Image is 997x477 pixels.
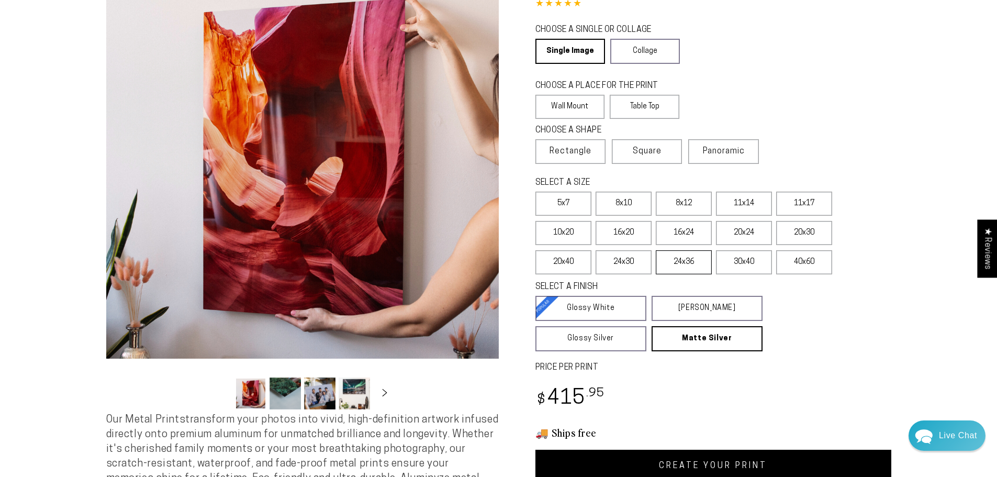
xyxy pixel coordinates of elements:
label: 24x30 [596,250,652,274]
span: Square [633,145,662,158]
label: 24x36 [656,250,712,274]
legend: SELECT A SIZE [535,177,745,189]
legend: CHOOSE A SHAPE [535,125,671,137]
label: 11x14 [716,192,772,216]
div: Contact Us Directly [939,420,977,451]
button: Load image 1 in gallery view [235,378,266,409]
sup: .95 [586,387,605,400]
label: 8x10 [596,192,652,216]
a: [PERSON_NAME] [652,296,763,321]
label: 11x17 [776,192,832,216]
label: 20x40 [535,250,591,274]
label: 20x24 [716,221,772,245]
legend: CHOOSE A SINGLE OR COLLAGE [535,24,670,36]
label: 10x20 [535,221,591,245]
label: 16x24 [656,221,712,245]
label: 8x12 [656,192,712,216]
label: 5x7 [535,192,591,216]
span: $ [537,393,546,407]
a: Single Image [535,39,605,64]
span: Rectangle [550,145,591,158]
label: 16x20 [596,221,652,245]
button: Load image 3 in gallery view [304,378,335,409]
label: Wall Mount [535,95,605,119]
label: Table Top [610,95,679,119]
bdi: 415 [535,389,605,409]
legend: CHOOSE A PLACE FOR THE PRINT [535,80,670,92]
a: Collage [610,39,680,64]
a: Glossy White [535,296,646,321]
button: Slide right [373,382,396,405]
h3: 🚚 Ships free [535,426,891,439]
label: PRICE PER PRINT [535,362,891,374]
label: 20x30 [776,221,832,245]
button: Slide left [209,382,232,405]
button: Load image 2 in gallery view [270,378,301,409]
span: Panoramic [703,147,745,156]
div: Click to open Judge.me floating reviews tab [977,219,997,278]
legend: SELECT A FINISH [535,281,737,293]
label: 40x60 [776,250,832,274]
a: Matte Silver [652,326,763,351]
div: Chat widget toggle [909,420,985,451]
a: Glossy Silver [535,326,646,351]
label: 30x40 [716,250,772,274]
button: Load image 4 in gallery view [339,378,370,409]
